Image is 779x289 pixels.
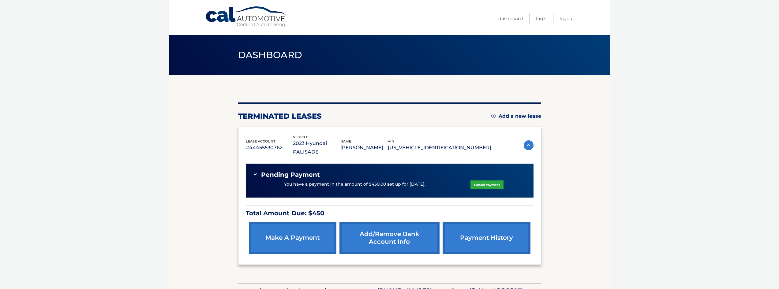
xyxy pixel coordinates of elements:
[443,222,530,254] a: payment history
[238,49,302,61] span: Dashboard
[560,13,574,24] a: Logout
[293,139,340,156] p: 2023 Hyundai PALISADE
[261,171,320,179] span: Pending Payment
[238,112,322,121] h2: terminated leases
[246,139,275,143] span: lease account
[339,222,440,254] a: Add/Remove bank account info
[253,172,257,176] img: check-green.svg
[536,13,546,24] a: FAQ's
[284,181,425,188] p: You have a payment in the amount of $450.00 set up for [DATE].
[491,114,496,118] img: add.svg
[498,13,523,24] a: Dashboard
[205,6,288,28] a: Cal Automotive
[524,140,534,150] img: accordion-active.svg
[249,222,336,254] a: make a payment
[340,143,388,152] p: [PERSON_NAME]
[388,143,491,152] p: [US_VEHICLE_IDENTIFICATION_NUMBER]
[293,135,308,139] span: vehicle
[246,208,534,219] p: Total Amount Due: $450
[470,180,504,189] a: Cancel Payment
[388,139,394,143] span: vin
[340,139,351,143] span: name
[246,143,293,152] p: #44455530762
[491,113,541,119] a: Add a new lease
